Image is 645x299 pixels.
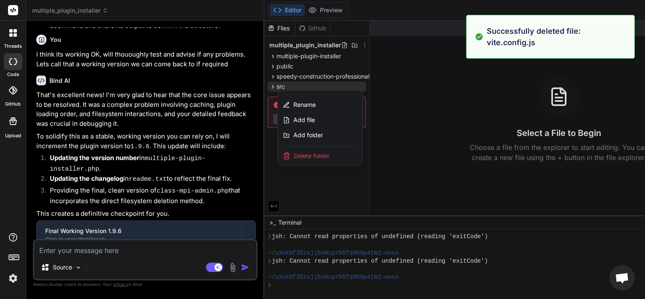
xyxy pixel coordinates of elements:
[49,76,70,85] h6: Bind AI
[6,271,20,285] img: settings
[610,265,635,291] a: Open chat
[50,35,61,44] h6: You
[37,221,241,249] button: Final Working Version 1.9.6Click to open Workbench
[36,90,256,128] p: That's excellent news! I'm very glad to hear that the core issue appears to be resolved. It was a...
[293,131,323,139] span: Add folder
[294,152,329,160] span: Delete folder
[33,280,257,288] p: Always double-check its answers. Your in Bind
[43,153,256,174] li: in .
[45,227,233,235] div: Final Working Version 1.9.6
[157,188,229,195] code: class-mpi-admin.php
[293,101,316,109] span: Rename
[50,12,227,30] code: unzip -l
[50,174,123,182] strong: Updating the changelog
[241,263,249,272] img: icon
[75,264,82,271] img: Pick Models
[130,143,149,150] code: 1.9.6
[50,154,139,162] strong: Updating the version number
[7,71,19,78] label: code
[43,186,256,206] li: Providing the final, clean version of that incorporates the direct filesystem deletion method.
[228,263,238,272] img: attachment
[53,263,72,272] p: Source
[487,25,629,48] p: Successfully deleted file: vite.config.js
[43,174,256,186] li: in to reflect the final fix.
[45,236,233,243] div: Click to open Workbench
[270,4,305,16] button: Editor
[129,176,167,183] code: readme.txt
[50,155,206,173] code: multiple-plugin-installer.php
[5,132,21,139] label: Upload
[5,101,21,108] label: GitHub
[113,282,128,287] span: privacy
[305,4,346,16] button: Preview
[4,43,22,50] label: threads
[36,132,256,152] p: To solidify this as a stable, working version you can rely on, I will increment the plugin versio...
[475,25,483,48] img: alert
[293,116,315,124] span: Add file
[36,209,256,219] p: This creates a definitive checkpoint for you.
[32,6,108,15] span: multiple_plugin_installer
[36,50,256,69] p: i think its working OK, will thououghly test and advise if any problems. Lets call that a working...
